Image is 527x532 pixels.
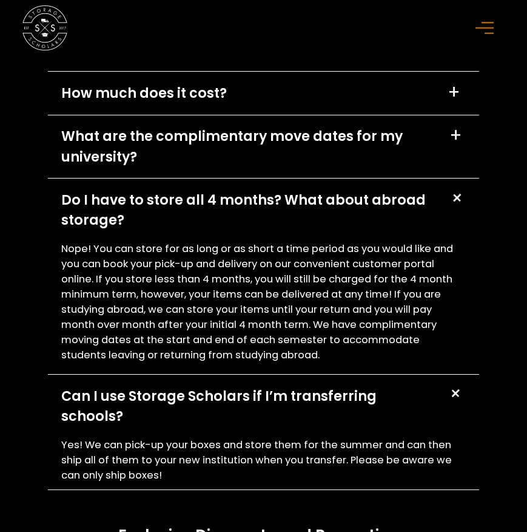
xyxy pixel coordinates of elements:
[61,83,227,103] div: How much does it cost?
[61,386,434,427] div: Can I use Storage Scholars if I’m transferring schools?
[446,187,468,209] div: +
[22,5,67,50] img: Storage Scholars main logo
[444,383,466,404] div: +
[469,10,505,46] div: menu
[61,438,466,483] p: Yes! We can pick-up your boxes and store them for the summer and can then ship all of them to you...
[448,83,460,101] div: +
[61,242,466,363] p: Nope! You can store for as long or as short a time period as you would like and you can book your...
[22,5,67,50] a: home
[61,190,437,231] div: Do I have to store all 4 months? What about abroad storage?
[449,126,462,145] div: +
[61,126,436,167] div: What are the complimentary move dates for my university?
